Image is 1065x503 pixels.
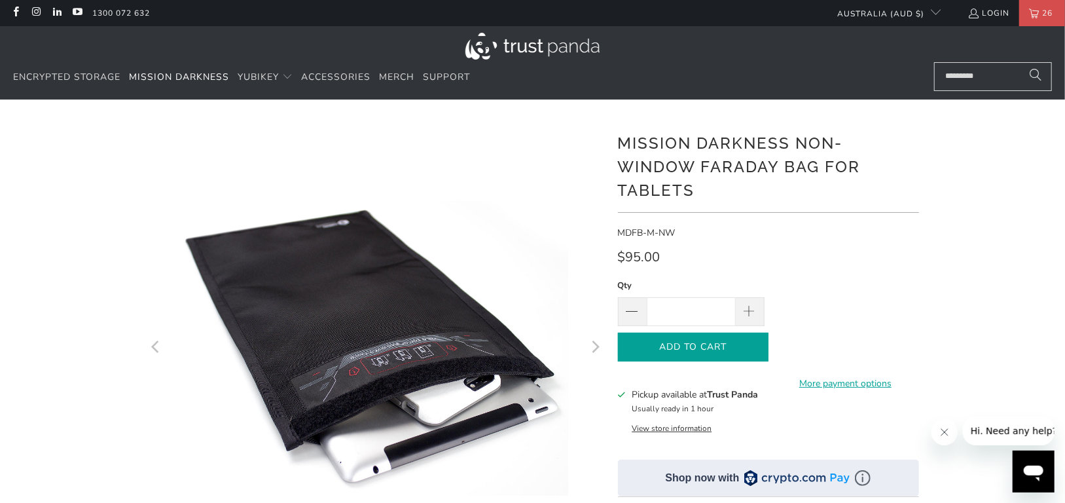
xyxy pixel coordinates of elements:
span: Hi. Need any help? [8,9,94,20]
span: $95.00 [618,248,660,266]
iframe: Message from company [963,417,1055,445]
span: Mission Darkness [129,71,229,83]
a: Support [423,62,470,93]
span: Support [423,71,470,83]
a: Mission Darkness [129,62,229,93]
input: Search... [934,62,1052,91]
a: 1300 072 632 [92,6,150,20]
nav: Translation missing: en.navigation.header.main_nav [13,62,470,93]
a: Login [967,6,1009,20]
a: Trust Panda Australia on Instagram [30,8,41,18]
span: MDFB-M-NW [618,227,676,239]
h1: Mission Darkness Non-Window Faraday Bag for Tablets [618,129,919,202]
iframe: Button to launch messaging window [1013,451,1055,493]
span: Add to Cart [632,342,755,353]
a: Trust Panda Australia on YouTube [71,8,82,18]
a: Merch [379,62,414,93]
summary: YubiKey [238,62,293,93]
span: Encrypted Storage [13,71,120,83]
b: Trust Panda [707,388,758,401]
button: Search [1019,62,1052,91]
a: Trust Panda Australia on Facebook [10,8,21,18]
button: View store information [632,423,712,434]
span: YubiKey [238,71,279,83]
label: Qty [618,278,765,293]
span: Accessories [301,71,370,83]
a: Accessories [301,62,370,93]
img: Trust Panda Australia [465,33,600,60]
h3: Pickup available at [632,388,758,401]
a: Encrypted Storage [13,62,120,93]
button: Add to Cart [618,333,768,362]
small: Usually ready in 1 hour [632,403,713,414]
a: More payment options [772,377,919,391]
iframe: Close message [931,419,958,445]
div: Shop now with [666,471,740,485]
a: Trust Panda Australia on LinkedIn [51,8,62,18]
span: Merch [379,71,414,83]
